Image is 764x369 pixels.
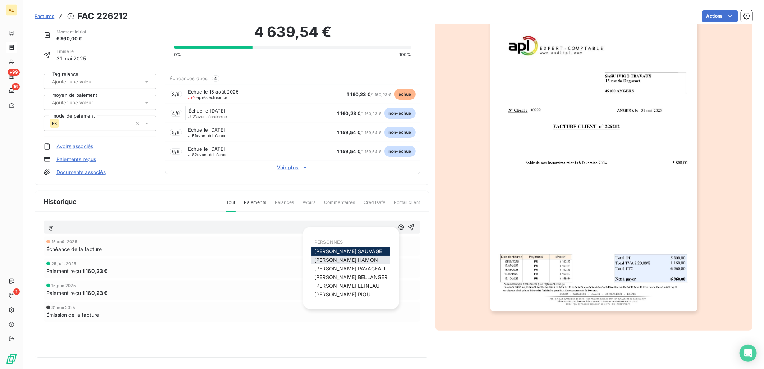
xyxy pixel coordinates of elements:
[384,146,415,157] span: non-échue
[172,110,180,116] span: 4 / 6
[188,152,197,157] span: J-82
[337,130,381,135] span: / 1 159,54 €
[6,70,17,82] a: +99
[399,51,411,58] span: 100%
[188,127,225,133] span: Échue le [DATE]
[188,95,197,100] span: J+10
[394,89,416,100] span: échue
[364,199,386,211] span: Creditsafe
[35,13,54,20] a: Factures
[226,199,236,212] span: Tout
[51,283,76,288] span: 15 juin 2025
[244,199,266,211] span: Paiements
[172,149,179,154] span: 6 / 6
[314,274,387,280] span: [PERSON_NAME] BELLANGER
[188,114,227,119] span: avant échéance
[490,19,697,311] img: invoice_thumbnail
[314,257,378,263] span: [PERSON_NAME] HAMON
[275,199,294,211] span: Relances
[56,29,86,35] span: Montant initial
[8,69,20,76] span: +99
[384,127,415,138] span: non-échue
[77,10,128,23] h3: FAC 226212
[337,149,381,154] span: / 1 159,54 €
[35,13,54,19] span: Factures
[170,76,208,81] span: Échéances dues
[56,156,96,163] a: Paiements reçus
[56,55,86,62] span: 31 mai 2025
[56,48,86,55] span: Émise le
[188,89,239,95] span: Échue le 15 août 2025
[51,261,76,266] span: 25 juil. 2025
[56,35,86,42] span: 6 960,00 €
[49,224,54,231] span: @
[82,267,108,275] span: 1 160,23 €
[314,265,385,272] span: [PERSON_NAME] PAVAGEAU
[172,91,179,97] span: 3 / 6
[314,283,379,289] span: [PERSON_NAME] ELINEAU
[188,133,227,138] span: avant échéance
[337,129,361,135] span: 1 159,54 €
[6,353,17,365] img: Logo LeanPay
[52,121,57,126] span: PR
[56,169,106,176] a: Documents associés
[188,146,225,152] span: Échue le [DATE]
[314,248,382,254] span: [PERSON_NAME] SAUVAGE
[384,108,415,119] span: non-échue
[347,92,391,97] span: / 1 160,23 €
[347,91,371,97] span: 1 160,23 €
[46,267,81,275] span: Paiement reçu
[188,108,226,114] span: Échue le [DATE]
[212,75,219,82] span: 4
[188,114,197,119] span: J-21
[324,199,355,211] span: Commentaires
[51,99,123,106] input: Ajouter une valeur
[188,133,196,138] span: J-51
[188,152,228,157] span: avant échéance
[188,95,227,100] span: après échéance
[172,129,179,135] span: 5 / 6
[82,289,108,297] span: 1 160,23 €
[337,110,361,116] span: 1 160,23 €
[51,78,123,85] input: Ajouter une valeur
[702,10,738,22] button: Actions
[6,85,17,96] a: 16
[13,288,20,295] span: 1
[56,143,93,150] a: Avoirs associés
[46,245,102,253] span: Échéance de la facture
[337,149,361,154] span: 1 159,54 €
[44,197,77,206] span: Historique
[46,311,99,319] span: Émission de la facture
[303,199,315,211] span: Avoirs
[337,111,381,116] span: / 1 160,23 €
[51,240,77,244] span: 15 août 2025
[165,164,420,171] span: Voir plus
[12,83,20,90] span: 16
[254,21,332,43] span: 4 639,54 €
[314,291,370,297] span: [PERSON_NAME] PIOU
[51,305,76,310] span: 31 mai 2025
[6,4,17,16] div: AE
[394,199,420,211] span: Portail client
[740,345,757,362] div: Open Intercom Messenger
[174,51,181,58] span: 0%
[314,239,343,245] span: PERSONNES
[46,289,81,297] span: Paiement reçu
